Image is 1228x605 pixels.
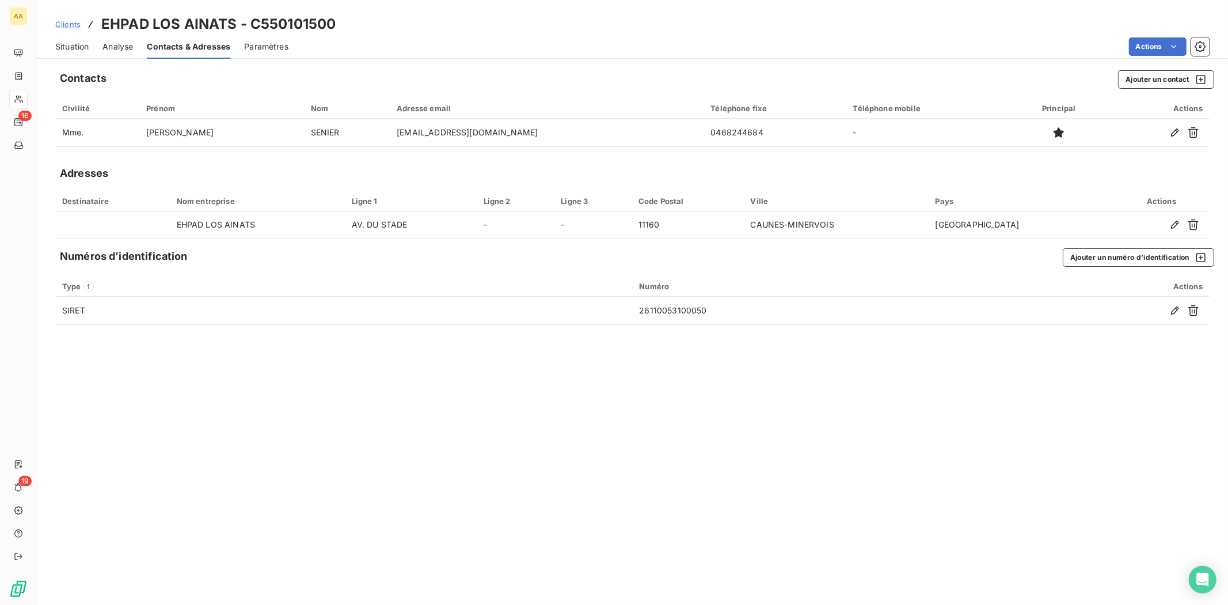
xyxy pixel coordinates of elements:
[1120,196,1203,206] div: Actions
[55,297,633,324] td: SIRET
[146,104,296,113] div: Prénom
[1063,248,1214,267] button: Ajouter un numéro d’identification
[638,196,737,206] div: Code Postal
[704,119,846,146] td: 0468244684
[751,196,922,206] div: Ville
[18,111,32,121] span: 16
[55,119,139,146] td: Mme.
[1114,104,1203,113] div: Actions
[147,41,230,52] span: Contacts & Adresses
[62,196,163,206] div: Destinataire
[633,297,988,324] td: 26110053100050
[632,211,744,239] td: 11160
[744,211,929,239] td: CAUNES-MINERVOIS
[9,580,28,598] img: Logo LeanPay
[554,211,632,239] td: -
[1129,37,1187,56] button: Actions
[1118,70,1214,89] button: Ajouter un contact
[60,248,188,264] h5: Numéros d’identification
[60,70,107,86] h5: Contacts
[929,211,1113,239] td: [GEOGRAPHIC_DATA]
[101,14,336,35] h3: EHPAD LOS AINATS - C550101500
[477,211,554,239] td: -
[561,196,625,206] div: Ligne 3
[18,476,32,486] span: 19
[139,119,303,146] td: [PERSON_NAME]
[177,196,338,206] div: Nom entreprise
[390,119,704,146] td: [EMAIL_ADDRESS][DOMAIN_NAME]
[55,18,81,30] a: Clients
[345,211,477,239] td: AV. DU STADE
[352,196,470,206] div: Ligne 1
[936,196,1107,206] div: Pays
[846,119,1011,146] td: -
[55,41,89,52] span: Situation
[9,7,28,25] div: AA
[83,281,94,292] span: 1
[710,104,839,113] div: Téléphone fixe
[62,104,132,113] div: Civilité
[62,281,626,292] div: Type
[995,282,1203,291] div: Actions
[853,104,1004,113] div: Téléphone mobile
[244,41,288,52] span: Paramètres
[640,282,981,291] div: Numéro
[1189,566,1216,593] div: Open Intercom Messenger
[484,196,548,206] div: Ligne 2
[1018,104,1100,113] div: Principal
[397,104,697,113] div: Adresse email
[55,20,81,29] span: Clients
[304,119,390,146] td: SENIER
[102,41,133,52] span: Analyse
[170,211,345,239] td: EHPAD LOS AINATS
[311,104,383,113] div: Nom
[60,165,108,181] h5: Adresses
